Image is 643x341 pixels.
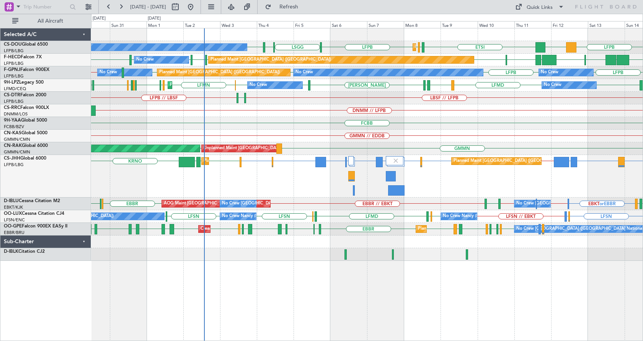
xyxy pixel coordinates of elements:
[4,80,19,85] span: 9H-LPZ
[4,55,42,59] a: F-HECDFalcon 7X
[4,199,19,203] span: D-IBLU
[4,143,22,148] span: CN-RAK
[4,156,20,161] span: CS-JHH
[4,118,21,123] span: 9H-YAA
[514,21,551,28] div: Thu 11
[392,157,399,164] img: gray-close.svg
[4,149,30,155] a: GMMN/CMN
[418,223,557,235] div: Planned Maint [GEOGRAPHIC_DATA] ([GEOGRAPHIC_DATA] National)
[273,4,305,10] span: Refresh
[220,21,257,28] div: Wed 3
[100,67,117,78] div: No Crew
[478,21,514,28] div: Wed 10
[93,15,106,22] div: [DATE]
[4,93,20,97] span: CS-DTR
[4,162,24,168] a: LFPB/LBG
[295,67,313,78] div: No Crew
[211,54,331,66] div: Planned Maint [GEOGRAPHIC_DATA] ([GEOGRAPHIC_DATA])
[4,224,67,229] a: OO-GPEFalcon 900EX EASy II
[404,21,441,28] div: Mon 8
[527,4,553,12] div: Quick Links
[4,137,30,142] a: GMMN/CMN
[164,198,297,209] div: AOG Maint [GEOGRAPHIC_DATA] ([GEOGRAPHIC_DATA] National)
[4,86,26,92] a: LFMD/CEQ
[367,21,404,28] div: Sun 7
[4,61,24,66] a: LFPB/LBG
[4,217,25,223] a: LFSN/ENC
[20,18,81,24] span: All Aircraft
[8,15,83,27] button: All Aircraft
[4,199,60,203] a: D-IBLUCessna Citation M2
[222,198,350,209] div: No Crew [GEOGRAPHIC_DATA] ([GEOGRAPHIC_DATA] National)
[222,211,268,222] div: No Crew Nancy (Essey)
[4,68,20,72] span: F-GPNJ
[415,41,535,53] div: Planned Maint [GEOGRAPHIC_DATA] ([GEOGRAPHIC_DATA])
[136,54,154,66] div: No Crew
[4,48,24,54] a: LFPB/LBG
[454,155,574,167] div: Planned Maint [GEOGRAPHIC_DATA] ([GEOGRAPHIC_DATA])
[250,79,267,91] div: No Crew
[4,73,24,79] a: LFPB/LBG
[443,211,488,222] div: No Crew Nancy (Essey)
[4,105,49,110] a: CS-RRCFalcon 900LX
[4,230,24,236] a: EBBR/BRU
[551,21,588,28] div: Fri 12
[4,68,49,72] a: F-GPNJFalcon 900EX
[4,131,21,135] span: CN-KAS
[23,1,67,13] input: Trip Number
[147,21,183,28] div: Mon 1
[4,156,46,161] a: CS-JHHGlobal 6000
[541,67,558,78] div: No Crew
[4,42,48,47] a: CS-DOUGlobal 6500
[4,249,18,254] span: D-IBLK
[159,67,280,78] div: Planned Maint [GEOGRAPHIC_DATA] ([GEOGRAPHIC_DATA])
[4,93,46,97] a: CS-DTRFalcon 2000
[204,155,324,167] div: Planned Maint [GEOGRAPHIC_DATA] ([GEOGRAPHIC_DATA])
[588,21,625,28] div: Sat 13
[4,99,24,104] a: LFPB/LBG
[170,79,255,91] div: Planned Maint Nice ([GEOGRAPHIC_DATA])
[4,131,47,135] a: CN-KASGlobal 5000
[4,124,24,130] a: FCBB/BZV
[4,118,47,123] a: 9H-YAAGlobal 5000
[204,143,330,154] div: Unplanned Maint [GEOGRAPHIC_DATA] ([GEOGRAPHIC_DATA])
[183,21,220,28] div: Tue 2
[110,21,147,28] div: Sun 31
[257,21,294,28] div: Thu 4
[148,15,161,22] div: [DATE]
[130,3,166,10] span: [DATE] - [DATE]
[294,21,330,28] div: Fri 5
[4,211,22,216] span: OO-LUX
[201,223,328,235] div: Cleaning [GEOGRAPHIC_DATA] ([GEOGRAPHIC_DATA] National)
[4,105,20,110] span: CS-RRC
[4,224,22,229] span: OO-GPE
[4,143,48,148] a: CN-RAKGlobal 6000
[73,21,110,28] div: Sat 30
[544,79,561,91] div: No Crew
[4,111,28,117] a: DNMM/LOS
[261,1,307,13] button: Refresh
[511,1,568,13] button: Quick Links
[4,80,44,85] a: 9H-LPZLegacy 500
[330,21,367,28] div: Sat 6
[4,42,22,47] span: CS-DOU
[4,204,23,210] a: EBKT/KJK
[4,249,45,254] a: D-IBLKCitation CJ2
[441,21,477,28] div: Tue 9
[4,211,64,216] a: OO-LUXCessna Citation CJ4
[4,55,21,59] span: F-HECD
